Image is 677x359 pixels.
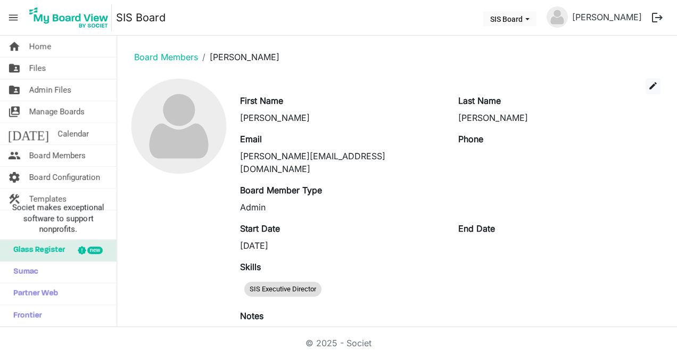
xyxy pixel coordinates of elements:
a: SIS Board [116,7,166,28]
button: edit [646,78,661,94]
span: Admin Files [29,79,71,101]
label: Board Member Type [240,184,322,197]
label: Email [240,133,262,145]
span: construction [8,189,21,210]
span: Files [29,58,46,79]
span: edit [648,81,658,91]
label: Skills [240,260,261,273]
span: folder_shared [8,58,21,79]
div: [PERSON_NAME] [240,111,442,124]
label: Phone [458,133,483,145]
a: © 2025 - Societ [306,338,371,348]
button: SIS Board dropdownbutton [483,11,536,26]
span: Societ makes exceptional software to support nonprofits. [5,202,112,234]
label: Last Name [458,94,501,107]
button: logout [646,6,668,29]
div: Admin [240,201,442,214]
li: [PERSON_NAME] [198,51,279,63]
span: switch_account [8,101,21,123]
span: Calendar [57,123,89,144]
div: new [87,247,103,254]
label: End Date [458,222,495,235]
span: Glass Register [8,240,65,261]
img: no-profile-picture.svg [131,79,226,174]
div: [PERSON_NAME] [458,111,661,124]
span: menu [3,7,23,28]
span: Home [29,36,51,57]
img: My Board View Logo [26,4,112,31]
span: Templates [29,189,67,210]
span: Partner Web [8,283,58,305]
a: Board Members [134,52,198,62]
span: people [8,145,21,166]
span: home [8,36,21,57]
span: folder_shared [8,79,21,101]
span: Board Members [29,145,86,166]
a: My Board View Logo [26,4,116,31]
span: settings [8,167,21,188]
span: [DATE] [8,123,49,144]
span: Sumac [8,262,38,283]
span: Frontier [8,305,42,327]
div: [DATE] [240,239,442,252]
label: Start Date [240,222,280,235]
img: no-profile-picture.svg [547,6,568,28]
a: [PERSON_NAME] [568,6,646,28]
span: Manage Boards [29,101,85,123]
span: Board Configuration [29,167,100,188]
label: First Name [240,94,283,107]
div: [PERSON_NAME][EMAIL_ADDRESS][DOMAIN_NAME] [240,150,442,175]
label: Notes [240,309,263,322]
